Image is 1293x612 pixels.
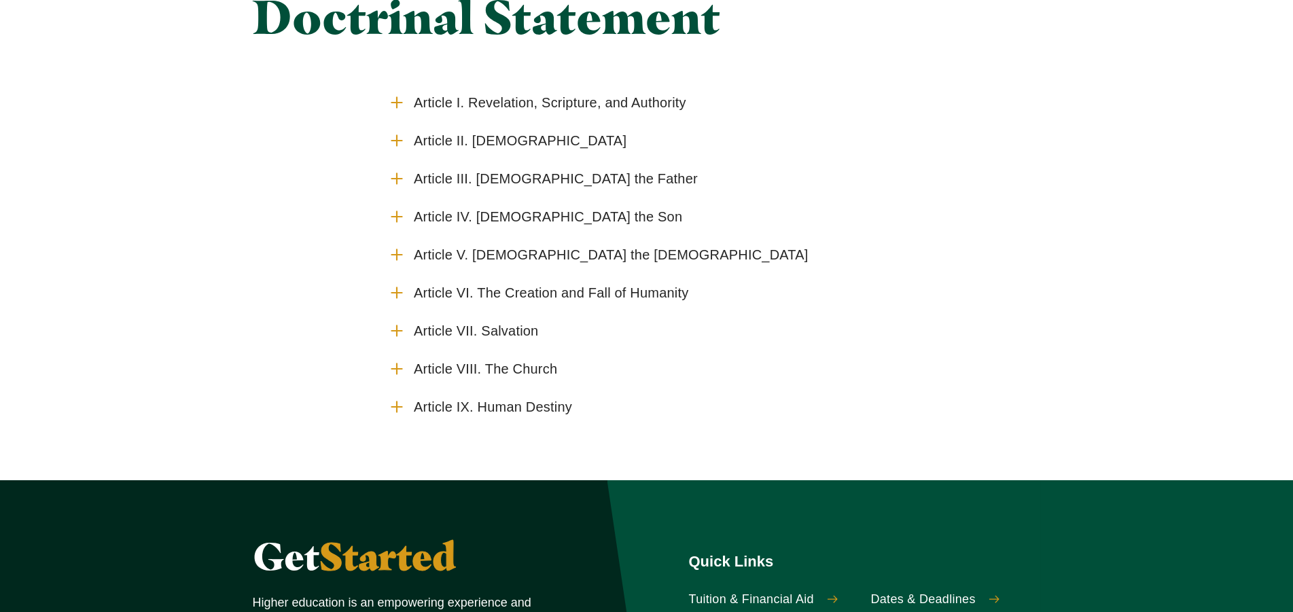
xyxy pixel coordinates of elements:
[319,533,456,579] span: Started
[689,552,1041,572] h5: Quick Links
[414,247,809,264] span: Article V. [DEMOGRAPHIC_DATA] the [DEMOGRAPHIC_DATA]
[414,170,698,187] span: Article III. [DEMOGRAPHIC_DATA] the Father
[414,399,572,416] span: Article IX. Human Destiny
[871,592,976,607] span: Dates & Deadlines
[414,94,686,111] span: Article I. Revelation, Scripture, and Authority
[414,361,557,378] span: Article VIII. The Church
[414,132,626,149] span: Article II. [DEMOGRAPHIC_DATA]
[414,285,688,302] span: Article VI. The Creation and Fall of Humanity
[689,592,859,607] a: Tuition & Financial Aid
[414,323,538,340] span: Article VII. Salvation
[871,592,1041,607] a: Dates & Deadlines
[414,209,682,226] span: Article IV. [DEMOGRAPHIC_DATA] the Son
[253,535,580,578] h2: Get
[689,592,814,607] span: Tuition & Financial Aid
